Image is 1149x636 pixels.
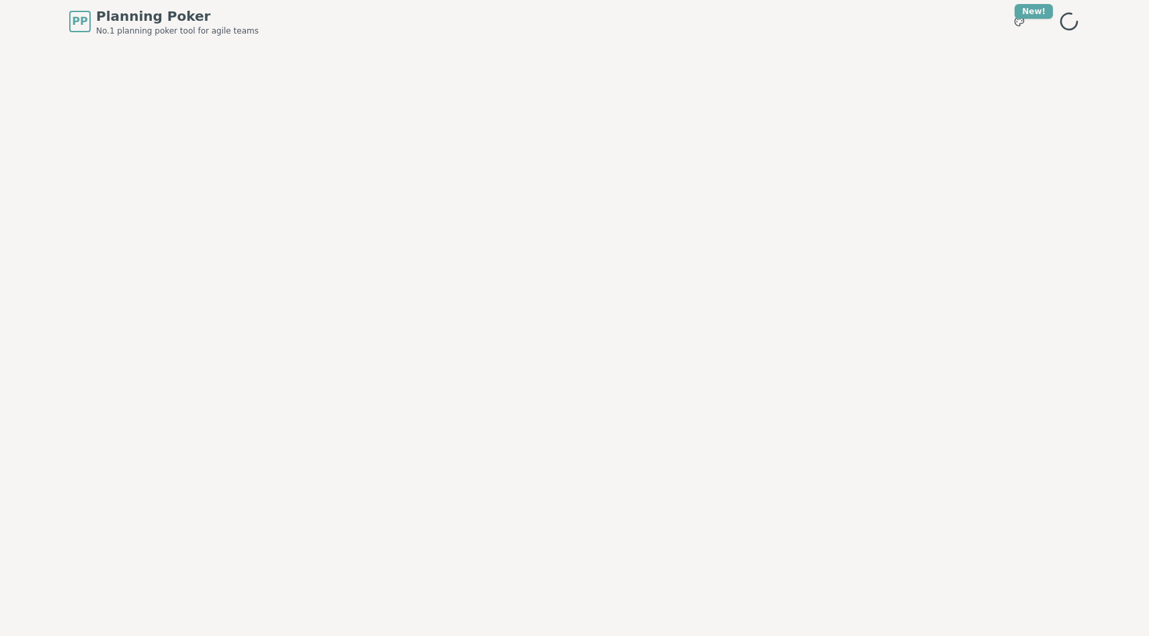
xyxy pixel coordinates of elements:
span: No.1 planning poker tool for agile teams [96,26,259,36]
span: Planning Poker [96,7,259,26]
div: New! [1015,4,1053,19]
span: PP [72,13,87,30]
button: New! [1007,9,1031,34]
a: PPPlanning PokerNo.1 planning poker tool for agile teams [69,7,259,36]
